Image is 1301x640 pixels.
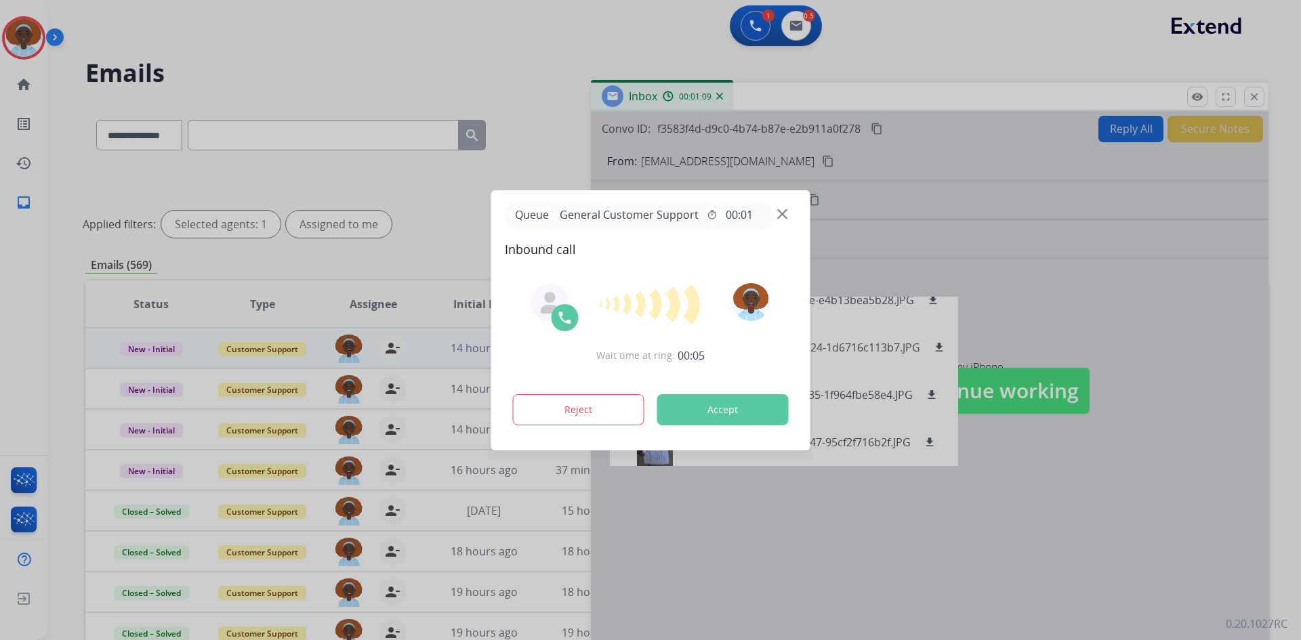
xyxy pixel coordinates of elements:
mat-icon: timer [707,209,718,220]
span: General Customer Support [554,207,704,223]
img: call-icon [557,310,573,326]
span: Wait time at ring: [596,349,675,362]
img: close-button [777,209,787,219]
button: Accept [657,394,789,425]
button: Reject [513,394,644,425]
p: 0.20.1027RC [1226,616,1287,632]
span: 00:05 [678,347,705,364]
span: 00:01 [726,207,753,223]
img: agent-avatar [539,292,561,314]
img: avatar [732,283,770,321]
p: Queue [510,207,554,223]
span: Inbound call [505,240,797,259]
